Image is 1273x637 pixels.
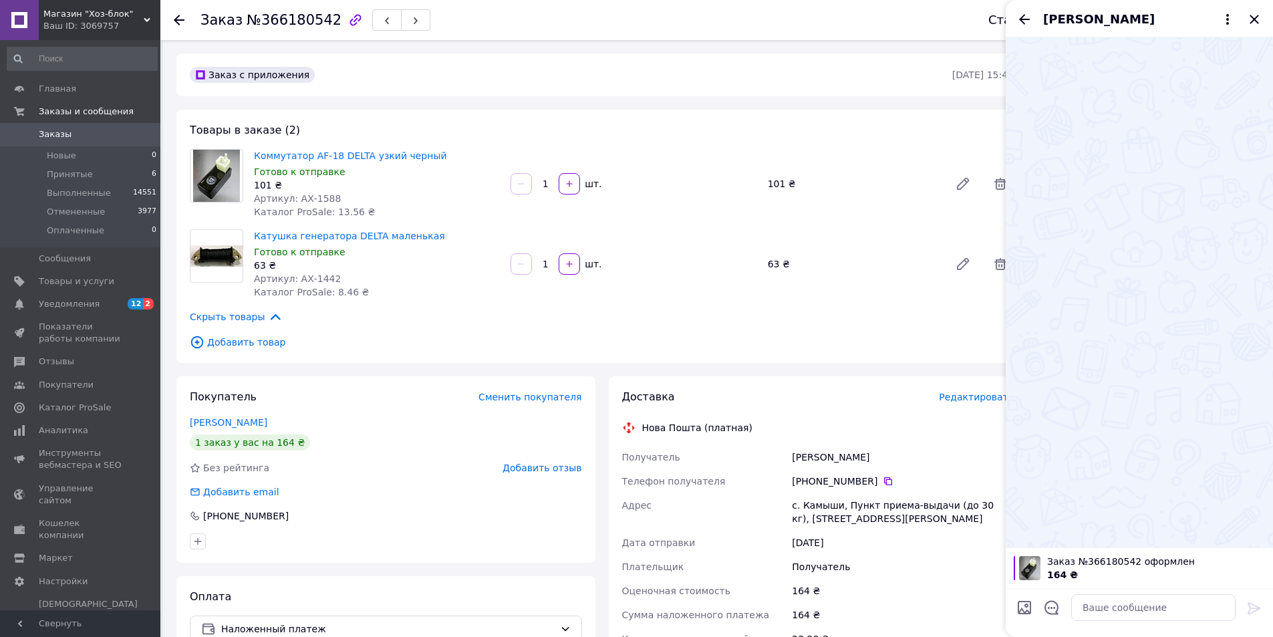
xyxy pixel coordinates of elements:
[1016,11,1032,27] button: Назад
[254,231,445,241] a: Катушка генератора DELTA маленькая
[143,298,154,309] span: 2
[190,309,283,324] span: Скрыть товары
[39,379,94,391] span: Покупатели
[202,485,281,499] div: Добавить email
[39,576,88,588] span: Настройки
[138,206,156,218] span: 3977
[190,417,267,428] a: [PERSON_NAME]
[987,170,1014,197] span: Удалить
[639,421,756,434] div: Нова Пошта (платная)
[254,273,341,284] span: Артикул: АХ-1442
[952,70,1014,80] time: [DATE] 15:49
[190,245,243,266] img: Катушка генератора DELTA маленькая
[43,20,160,32] div: Ваш ID: 3069757
[203,463,269,473] span: Без рейтинга
[202,509,290,523] div: [PHONE_NUMBER]
[789,493,1016,531] div: с. Камыши, Пункт приема-выдачи (до 30 кг), [STREET_ADDRESS][PERSON_NAME]
[950,170,976,197] a: Редактировать
[254,166,345,177] span: Готово к отправке
[39,128,72,140] span: Заказы
[789,531,1016,555] div: [DATE]
[581,177,603,190] div: шт.
[988,13,1078,27] div: Статус заказа
[939,392,1014,402] span: Редактировать
[39,356,74,368] span: Отзывы
[47,187,111,199] span: Выполненные
[254,287,369,297] span: Каталог ProSale: 8.46 ₴
[762,174,944,193] div: 101 ₴
[133,187,156,199] span: 14551
[47,168,93,180] span: Принятые
[789,445,1016,469] div: [PERSON_NAME]
[581,257,603,271] div: шт.
[174,13,184,27] div: Вернуться назад
[39,106,134,118] span: Заказы и сообщения
[622,610,770,620] span: Сумма наложенного платежа
[254,150,447,161] a: Коммутатор AF-18 DELTA узкий черный
[152,225,156,237] span: 0
[789,603,1016,627] div: 164 ₴
[39,321,124,345] span: Показатели работы компании
[39,483,124,507] span: Управление сайтом
[190,67,315,83] div: Заказ с приложения
[152,150,156,162] span: 0
[7,47,158,71] input: Поиск
[190,390,257,403] span: Покупатель
[190,590,231,603] span: Оплата
[622,537,696,548] span: Дата отправки
[792,475,1014,488] div: [PHONE_NUMBER]
[762,255,944,273] div: 63 ₴
[39,552,73,564] span: Маркет
[39,598,138,635] span: [DEMOGRAPHIC_DATA] и счета
[39,83,76,95] span: Главная
[39,298,100,310] span: Уведомления
[128,298,143,309] span: 12
[39,517,124,541] span: Кошелек компании
[39,447,124,471] span: Инструменты вебмастера и SEO
[622,476,726,487] span: Телефон получателя
[622,500,652,511] span: Адрес
[39,253,91,265] span: Сообщения
[39,402,111,414] span: Каталог ProSale
[1019,556,1041,580] img: 1837897284_w100_h100_kommutator-af-18-delta.jpg
[478,392,581,402] span: Сменить покупателя
[47,225,104,237] span: Оплаченные
[247,12,341,28] span: №366180542
[39,424,88,436] span: Аналитика
[190,335,1014,350] span: Добавить товар
[47,150,76,162] span: Новые
[622,586,731,596] span: Оценочная стоимость
[789,579,1016,603] div: 164 ₴
[254,259,500,272] div: 63 ₴
[39,275,114,287] span: Товары и услуги
[622,452,680,463] span: Получатель
[254,247,345,257] span: Готово к отправке
[622,561,684,572] span: Плательщик
[1047,555,1265,568] span: Заказ №366180542 оформлен
[1043,11,1155,28] span: [PERSON_NAME]
[200,12,243,28] span: Заказ
[190,124,300,136] span: Товары в заказе (2)
[987,251,1014,277] span: Удалить
[1047,569,1078,580] span: 164 ₴
[254,178,500,192] div: 101 ₴
[188,485,281,499] div: Добавить email
[789,555,1016,579] div: Получатель
[221,622,555,636] span: Наложенный платеж
[193,150,241,202] img: Коммутатор AF-18 DELTA узкий черный
[950,251,976,277] a: Редактировать
[622,390,675,403] span: Доставка
[254,207,375,217] span: Каталог ProSale: 13.56 ₴
[503,463,581,473] span: Добавить отзыв
[1043,599,1060,616] button: Открыть шаблоны ответов
[1246,11,1262,27] button: Закрыть
[254,193,341,204] span: Артикул: АХ-1588
[43,8,144,20] span: Магазин "Хоз-блок"
[190,434,310,451] div: 1 заказ у вас на 164 ₴
[152,168,156,180] span: 6
[1043,11,1236,28] button: [PERSON_NAME]
[47,206,105,218] span: Отмененные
